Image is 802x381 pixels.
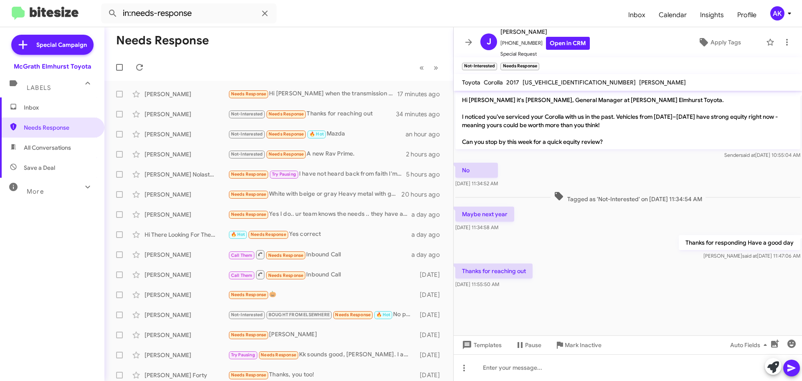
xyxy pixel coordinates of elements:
span: Not-Interested [231,131,263,137]
div: AK [770,6,784,20]
span: 🔥 Hot [231,232,245,237]
span: Needs Response [231,212,266,217]
button: Previous [414,59,429,76]
div: [PERSON_NAME] [145,130,228,138]
div: McGrath Elmhurst Toyota [14,62,91,71]
div: 2 hours ago [406,150,447,159]
a: Profile [731,3,763,27]
span: Needs Response [231,192,266,197]
span: [DATE] 11:34:52 AM [455,180,498,187]
span: » [434,62,438,73]
div: [PERSON_NAME] [145,150,228,159]
input: Search [101,3,277,23]
span: 2017 [506,79,519,86]
div: [PERSON_NAME] [145,251,228,259]
span: Sender [DATE] 10:55:04 AM [724,152,800,158]
div: 17 minutes ago [397,90,447,98]
p: Maybe next year [455,207,514,222]
div: Yes I do.. ur team knows the needs .. they have all the details .. talk to them [228,210,411,219]
a: Inbox [622,3,652,27]
span: 🔥 Hot [376,312,391,317]
span: Needs Response [231,332,266,338]
span: Try Pausing [272,171,296,177]
span: Apply Tags [711,35,741,50]
div: Mazda [228,129,406,139]
div: [DATE] [416,351,447,359]
div: Inbound Call [228,249,411,260]
span: Call Them [231,253,253,258]
span: Labels [27,84,51,92]
a: Insights [693,3,731,27]
span: Needs Response [261,352,296,358]
span: Toyota [462,79,480,86]
span: Needs Response [269,131,304,137]
span: Auto Fields [730,338,770,353]
a: Special Campaign [11,35,94,55]
div: [PERSON_NAME] [145,351,228,359]
span: Needs Response [231,292,266,297]
h1: Needs Response [116,34,209,47]
div: I have not heard back from faith I'm willing to make a deal to get this vehicle I am very very in... [228,169,406,179]
div: 20 hours ago [401,190,447,199]
span: Needs Response [269,151,304,157]
div: [PERSON_NAME] [228,330,416,340]
span: Inbox [24,103,95,112]
div: A new Rav Prime. [228,149,406,159]
div: a day ago [411,210,447,219]
button: Apply Tags [676,35,762,50]
div: [PERSON_NAME] [145,110,228,118]
span: Save a Deal [24,164,55,172]
p: Hi [PERSON_NAME] it's [PERSON_NAME], General Manager at [PERSON_NAME] Elmhurst Toyota. I noticed ... [455,92,800,149]
div: No problem [228,310,416,320]
button: Mark Inactive [548,338,608,353]
span: More [27,188,44,195]
button: Next [429,59,443,76]
span: All Conversations [24,143,71,152]
div: [PERSON_NAME] Nolastname122950582 [145,170,228,179]
div: Kk sounds good, [PERSON_NAME]. I appreciate it. [228,350,416,360]
span: Not-Interested [231,312,263,317]
div: [PERSON_NAME] [145,210,228,219]
div: Hi There Looking For The Otd On This Vehicle [145,230,228,239]
div: 34 minutes ago [396,110,447,118]
span: Needs Response [268,273,304,278]
span: Needs Response [268,253,304,258]
div: a day ago [411,251,447,259]
span: [PERSON_NAME] [500,27,590,37]
div: a day ago [411,230,447,239]
span: [PERSON_NAME] [639,79,686,86]
div: [DATE] [416,311,447,319]
div: Yes correct [228,230,411,239]
span: Special Campaign [36,41,87,49]
div: [PERSON_NAME] [145,271,228,279]
div: [PERSON_NAME] [145,291,228,299]
button: AK [763,6,793,20]
span: Needs Response [24,123,95,132]
div: [DATE] [416,331,447,339]
span: J [487,35,491,49]
span: [PHONE_NUMBER] [500,37,590,50]
div: [PERSON_NAME] [145,190,228,199]
small: Needs Response [500,63,539,70]
button: Auto Fields [723,338,777,353]
button: Pause [508,338,548,353]
div: Thanks for reaching out [228,109,396,119]
div: 🎃 [228,290,416,299]
div: an hour ago [406,130,447,138]
span: Not-Interested [231,111,263,117]
a: Calendar [652,3,693,27]
span: Corolla [484,79,503,86]
span: « [419,62,424,73]
span: said at [741,152,755,158]
span: [DATE] 11:34:58 AM [455,224,498,230]
span: [US_VEHICLE_IDENTIFICATION_NUMBER] [523,79,636,86]
span: Special Request [500,50,590,58]
div: Hi [PERSON_NAME] when the transmission required replacing with 113,000 miles no stock and no supp... [228,89,397,99]
div: 5 hours ago [406,170,447,179]
button: Templates [454,338,508,353]
div: [PERSON_NAME] [145,311,228,319]
span: Needs Response [269,111,304,117]
span: said at [742,253,757,259]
